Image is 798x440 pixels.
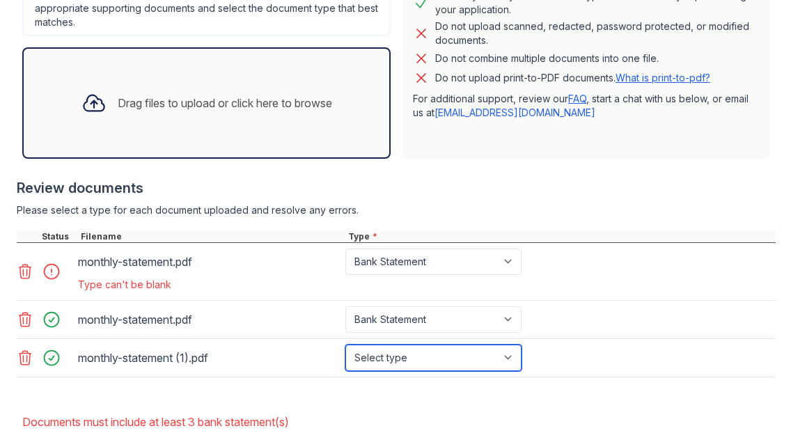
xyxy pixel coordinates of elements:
div: Type [345,231,776,242]
div: Filename [78,231,345,242]
a: FAQ [568,93,586,104]
div: monthly-statement (1).pdf [78,347,340,369]
a: What is print-to-pdf? [616,72,710,84]
div: Please select a type for each document uploaded and resolve any errors. [17,203,776,217]
div: Do not upload scanned, redacted, password protected, or modified documents. [435,19,759,47]
div: Status [39,231,78,242]
a: [EMAIL_ADDRESS][DOMAIN_NAME] [435,107,595,118]
li: Documents must include at least 3 bank statement(s) [22,408,776,436]
div: monthly-statement.pdf [78,308,340,331]
div: Do not combine multiple documents into one file. [435,50,659,67]
div: Review documents [17,178,776,198]
p: For additional support, review our , start a chat with us below, or email us at [413,92,759,120]
p: Do not upload print-to-PDF documents. [435,71,710,85]
div: Type can't be blank [78,278,524,292]
div: monthly-statement.pdf [78,251,340,273]
div: Drag files to upload or click here to browse [118,95,332,111]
